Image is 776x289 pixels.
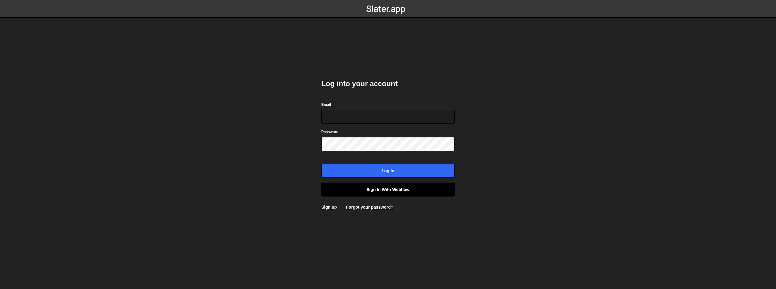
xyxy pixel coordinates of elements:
[321,205,337,210] a: Sign up
[346,205,393,210] a: Forgot your password?
[321,102,331,108] label: Email
[321,164,455,178] input: Log in
[321,129,339,135] label: Password
[321,79,455,89] h2: Log into your account
[321,183,455,197] a: Sign in with Webflow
